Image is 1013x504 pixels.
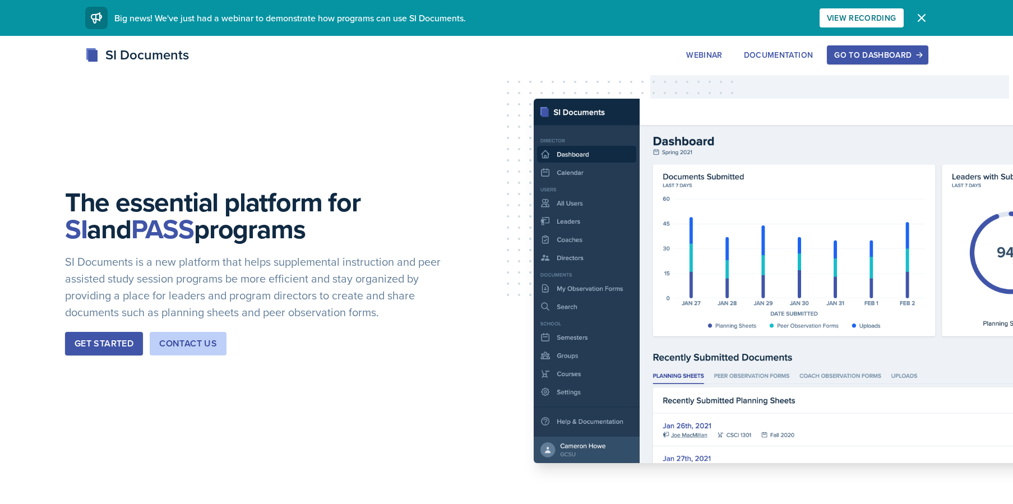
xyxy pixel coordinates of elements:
[65,332,143,355] button: Get Started
[159,337,217,350] div: Contact Us
[679,45,729,64] button: Webinar
[150,332,226,355] button: Contact Us
[827,45,928,64] button: Go to Dashboard
[85,45,189,65] div: SI Documents
[737,45,821,64] button: Documentation
[114,12,466,24] span: Big news! We've just had a webinar to demonstrate how programs can use SI Documents.
[75,337,133,350] div: Get Started
[820,8,904,27] button: View Recording
[827,13,896,22] div: View Recording
[686,50,722,59] div: Webinar
[834,50,921,59] div: Go to Dashboard
[744,50,813,59] div: Documentation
